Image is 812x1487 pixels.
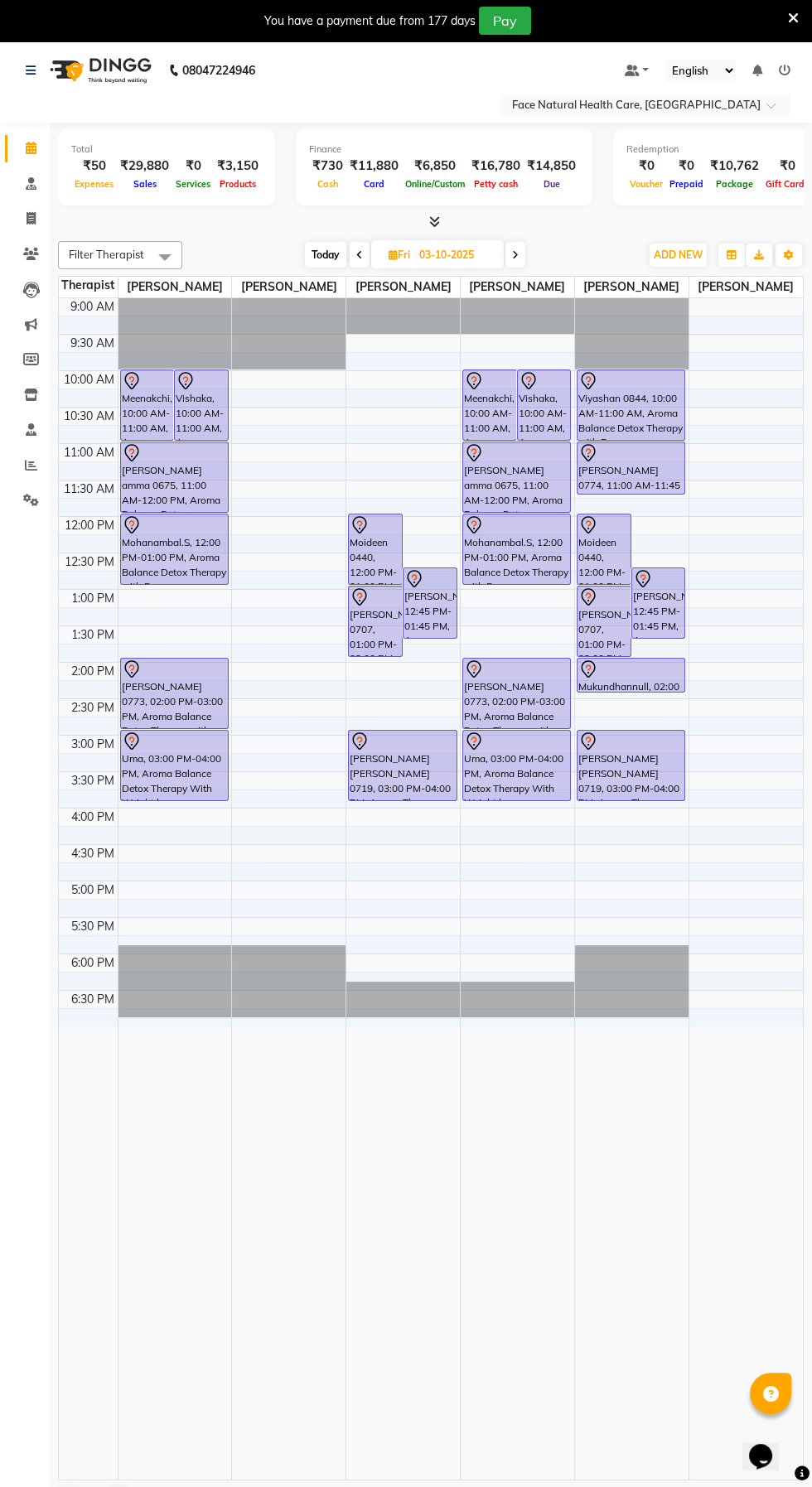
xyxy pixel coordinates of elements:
div: 1:00 PM [68,590,118,607]
div: Viyashan 0844, 10:00 AM-11:00 AM, Aroma Balance Detox Therapy with Essence Rejuvenation (2430), C... [578,370,684,440]
div: 2:30 PM [68,699,118,717]
div: Total [71,142,262,157]
div: Mohanambal.S, 12:00 PM-01:00 PM, Aroma Balance Detox Therapy with Essence Rejuvenation (2430), Co... [463,514,570,584]
span: [PERSON_NAME] [232,277,346,297]
div: ₹16,780 [468,157,524,176]
div: 9:00 AM [67,298,118,316]
span: Cash [314,178,341,190]
div: [PERSON_NAME] [PERSON_NAME] 0719, 03:00 PM-04:00 PM, Aroma Therapy Mobilization with Steam(1260) [578,731,684,800]
div: ₹11,880 [346,157,402,176]
span: [PERSON_NAME] [575,277,689,297]
span: Petty cash [471,178,521,190]
iframe: chat widget [742,1421,795,1470]
div: 11:00 AM [60,444,118,461]
span: Card [360,178,388,190]
span: Services [172,178,214,190]
span: Sales [130,178,160,190]
div: 10:30 AM [60,408,118,425]
div: Therapist [59,277,118,294]
span: [PERSON_NAME] [461,277,574,297]
div: ₹730 [309,157,346,176]
div: ₹29,880 [117,157,172,176]
div: Mukundhannull, 02:00 PM-02:30 PM, Acupuncture, Consultation, Diagnosis. [578,659,684,692]
div: 3:30 PM [68,772,118,789]
div: [PERSON_NAME] 0774, 11:00 AM-11:45 AM, Hijama, Consultation, Diagnosis, Aroma oil [578,442,684,494]
div: [PERSON_NAME] amma 0675, 11:00 AM-12:00 PM, Aroma Balance Detox Therapy(1530), Consultations, Dia... [463,442,570,512]
b: 08047224946 [182,47,255,94]
div: 4:00 PM [68,809,118,826]
span: Online/Custom [402,178,468,190]
span: Today [305,242,346,268]
div: [PERSON_NAME], 12:45 PM-01:45 PM, Aroma Balance Detox Therapy with Essence Rejuvenation (2430), C... [632,568,685,638]
div: Meenakchi, 10:00 AM-11:00 AM, Aroma Balance Detox Therapy(2970), Consultations, Diagnoses, Treatm... [463,370,516,440]
div: 12:00 PM [61,517,118,534]
div: ₹0 [626,157,666,176]
button: Pay [479,7,531,35]
div: ₹0 [172,157,214,176]
span: Package [713,178,756,190]
div: ₹0 [762,157,812,176]
div: [PERSON_NAME] amma 0675, 11:00 AM-12:00 PM, Aroma Balance Detox Therapy(1530), Consultations, Dia... [121,442,228,512]
div: Vishaka, 10:00 AM-11:00 AM, Aroma Balance Detox Therapy with Essence Rejuvenation (2430), Consult... [518,370,571,440]
span: ADD NEW [654,249,703,261]
span: Prepaid [666,178,707,190]
span: Due [540,178,563,190]
div: 10:00 AM [60,371,118,389]
div: [PERSON_NAME] 0773, 02:00 PM-03:00 PM, Aroma Balance Detox Therapy with Essence Rejuvenation (243... [463,659,570,728]
span: Products [216,178,259,190]
div: 4:30 PM [68,845,118,862]
div: Moideen 0440, 12:00 PM-01:00 PM, Aroma Balance Detox Therapy with Holistic Harmony(1980), Consult... [349,514,402,584]
div: ₹50 [71,157,117,176]
button: ADD NEW [650,244,707,267]
div: Meenakchi, 10:00 AM-11:00 AM, Aroma Balance Detox Therapy(2970), Consultations, Diagnoses, Treatm... [121,370,174,440]
span: Gift Cards [762,178,812,190]
div: [PERSON_NAME] 0707, 01:00 PM-02:00 PM, Aroma Balance Detox Therapy with Essence Rejuvenation (243... [578,587,631,656]
div: [PERSON_NAME], 12:45 PM-01:45 PM, Aroma Balance Detox Therapy with Essence Rejuvenation (2430), C... [404,568,457,638]
div: [PERSON_NAME] 0707, 01:00 PM-02:00 PM, Aroma Balance Detox Therapy with Essence Rejuvenation (243... [349,587,402,656]
div: Vishaka, 10:00 AM-11:00 AM, Aroma Balance Detox Therapy with Essence Rejuvenation (2430), Consult... [175,370,228,440]
div: Uma, 03:00 PM-04:00 PM, Aroma Balance Detox Therapy With Weight loss program (2700) Consultation,... [463,731,570,800]
div: 5:30 PM [68,918,118,935]
div: [PERSON_NAME] [PERSON_NAME] 0719, 03:00 PM-04:00 PM, Aroma Therapy Mobilization with Steam(1260) [349,731,456,800]
div: ₹3,150 [214,157,262,176]
div: ₹14,850 [524,157,579,176]
span: Filter Therapist [69,248,144,261]
div: 9:30 AM [67,335,118,352]
div: Mohanambal.S, 12:00 PM-01:00 PM, Aroma Balance Detox Therapy with Essence Rejuvenation (2430), Co... [121,514,228,584]
div: 1:30 PM [68,626,118,644]
span: [PERSON_NAME] [346,277,460,297]
img: logo [42,47,156,94]
div: You have a payment due from 177 days [264,12,476,30]
div: Finance [309,142,579,157]
span: [PERSON_NAME] [689,277,803,297]
div: [PERSON_NAME] 0773, 02:00 PM-03:00 PM, Aroma Balance Detox Therapy with Essence Rejuvenation (243... [121,659,228,728]
div: ₹10,762 [707,157,762,176]
span: [PERSON_NAME] [118,277,232,297]
span: Expenses [71,178,117,190]
span: Fri [384,249,414,261]
div: 12:30 PM [61,553,118,571]
div: 5:00 PM [68,881,118,899]
div: 11:30 AM [60,480,118,498]
div: 3:00 PM [68,736,118,753]
div: 6:30 PM [68,991,118,1008]
div: 2:00 PM [68,663,118,680]
div: Uma, 03:00 PM-04:00 PM, Aroma Balance Detox Therapy With Weight loss program (2700) Consultation,... [121,731,228,800]
div: ₹0 [666,157,707,176]
input: 2025-10-03 [414,243,497,268]
div: Moideen 0440, 12:00 PM-01:00 PM, Aroma Balance Detox Therapy with Holistic Harmony(1980), Consult... [578,514,631,584]
div: ₹6,850 [402,157,468,176]
span: Voucher [626,178,666,190]
div: 6:00 PM [68,954,118,972]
